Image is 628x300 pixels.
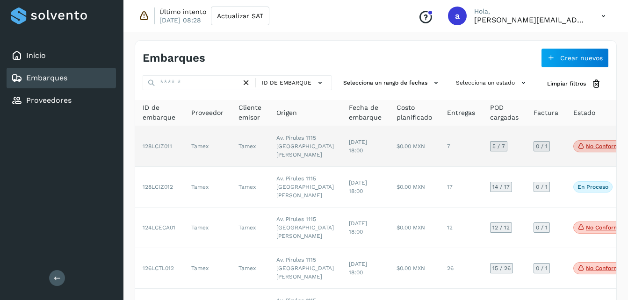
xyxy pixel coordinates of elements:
span: Entregas [447,108,475,118]
p: abigail.parra@tamex.mx [474,15,586,24]
span: ID de embarque [143,103,176,122]
td: 26 [440,248,483,289]
td: Tamex [184,207,231,248]
span: 0 / 1 [536,225,548,230]
td: Av. Pirules 1115 [GEOGRAPHIC_DATA][PERSON_NAME] [269,207,341,248]
span: 126LCTL012 [143,265,174,271]
td: Tamex [184,167,231,207]
span: Estado [573,108,595,118]
p: No conforme [586,265,622,271]
p: Último intento [159,7,206,16]
a: Inicio [26,51,46,60]
button: Actualizar SAT [211,7,269,25]
span: ID de embarque [262,79,311,87]
span: Costo planificado [397,103,432,122]
td: 17 [440,167,483,207]
a: Embarques [26,73,67,82]
span: [DATE] 18:00 [349,261,367,276]
span: [DATE] 18:00 [349,179,367,194]
span: 0 / 1 [536,143,548,149]
span: 124LCECA01 [143,224,175,231]
td: Tamex [231,126,269,167]
span: 0 / 1 [536,265,548,271]
td: Tamex [184,248,231,289]
span: Limpiar filtros [547,79,586,88]
div: Inicio [7,45,116,66]
span: 128LCIZ012 [143,184,173,190]
button: Limpiar filtros [540,75,609,93]
td: Tamex [231,167,269,207]
button: Selecciona un estado [452,75,532,91]
div: Proveedores [7,90,116,111]
td: Av. Pirules 1115 [GEOGRAPHIC_DATA][PERSON_NAME] [269,248,341,289]
span: 15 / 26 [492,265,511,271]
td: 7 [440,126,483,167]
td: $0.00 MXN [389,248,440,289]
p: No conforme [586,143,622,150]
span: Actualizar SAT [217,13,263,19]
span: Origen [276,108,297,118]
td: Tamex [231,248,269,289]
span: Proveedor [191,108,224,118]
span: 0 / 1 [536,184,548,190]
p: Hola, [474,7,586,15]
td: 12 [440,207,483,248]
td: $0.00 MXN [389,167,440,207]
span: 5 / 7 [492,143,505,149]
span: 14 / 17 [492,184,510,190]
button: Crear nuevos [541,48,609,68]
td: $0.00 MXN [389,126,440,167]
td: Tamex [184,126,231,167]
td: Av. Pirules 1115 [GEOGRAPHIC_DATA][PERSON_NAME] [269,126,341,167]
span: Cliente emisor [238,103,261,122]
p: [DATE] 08:28 [159,16,201,24]
td: Av. Pirules 1115 [GEOGRAPHIC_DATA][PERSON_NAME] [269,167,341,207]
button: Selecciona un rango de fechas [339,75,445,91]
p: No conforme [586,224,622,231]
p: En proceso [577,184,608,190]
td: Tamex [231,207,269,248]
td: $0.00 MXN [389,207,440,248]
span: Fecha de embarque [349,103,382,122]
span: Crear nuevos [560,55,603,61]
span: 128LCIZ011 [143,143,172,150]
a: Proveedores [26,96,72,105]
span: POD cargadas [490,103,519,122]
button: ID de embarque [259,76,328,90]
span: Factura [534,108,558,118]
span: [DATE] 18:00 [349,220,367,235]
h4: Embarques [143,51,205,65]
span: [DATE] 18:00 [349,139,367,154]
span: 12 / 12 [492,225,510,230]
div: Embarques [7,68,116,88]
